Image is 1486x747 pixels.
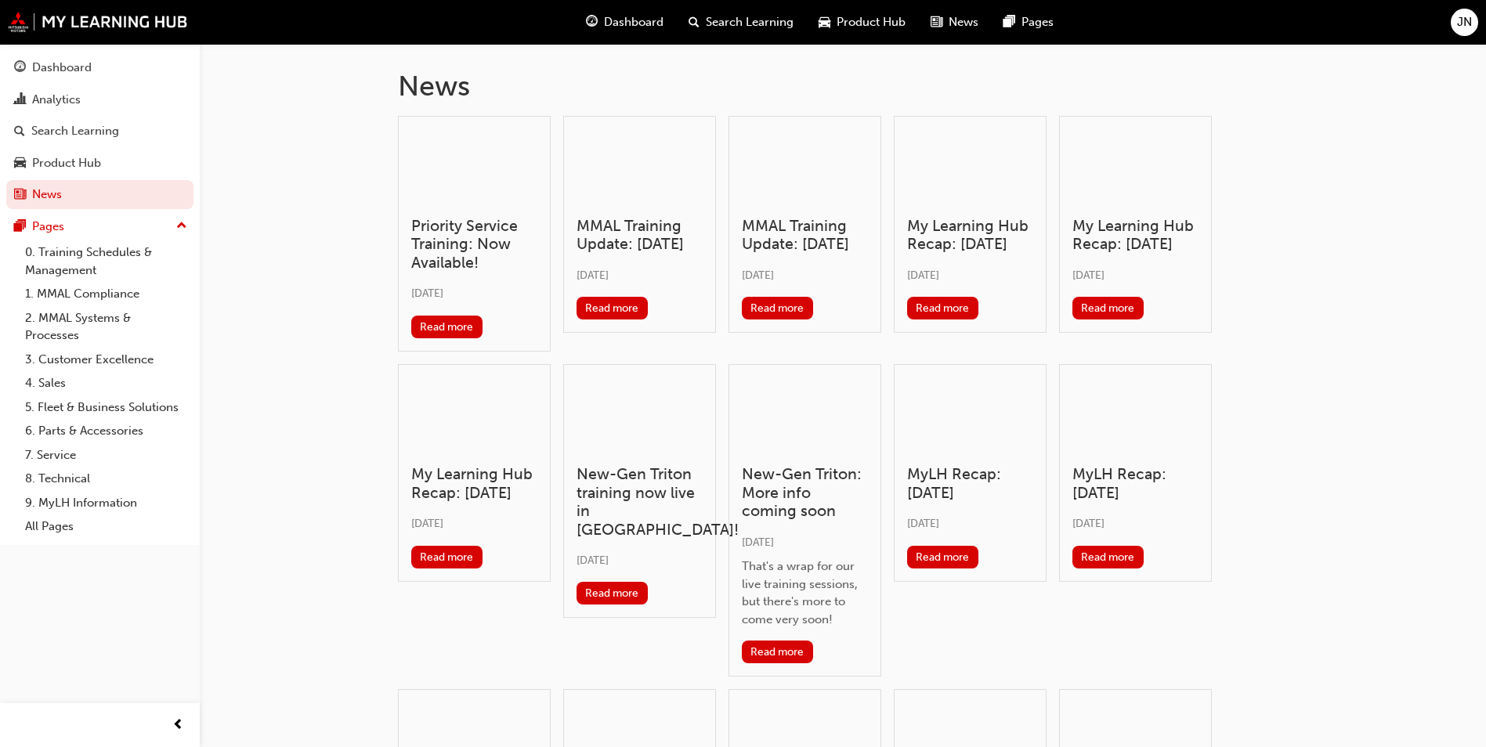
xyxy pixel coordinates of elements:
span: news-icon [14,188,26,202]
button: Read more [577,297,648,319]
div: Pages [32,218,64,236]
a: Product Hub [6,149,193,178]
a: guage-iconDashboard [573,6,676,38]
button: Read more [1072,546,1144,568]
a: My Learning Hub Recap: [DATE][DATE]Read more [1059,116,1212,334]
h3: New-Gen Triton: More info coming soon [742,465,868,520]
a: 3. Customer Excellence [19,348,193,372]
a: 6. Parts & Accessories [19,419,193,443]
span: News [949,13,978,31]
button: Read more [907,297,978,319]
span: [DATE] [577,269,609,282]
div: Analytics [32,91,81,109]
a: New-Gen Triton training now live in [GEOGRAPHIC_DATA]![DATE]Read more [563,364,716,619]
span: [DATE] [411,287,443,300]
a: News [6,180,193,209]
div: Product Hub [32,154,101,172]
a: My Learning Hub Recap: [DATE][DATE]Read more [894,116,1047,334]
h3: New-Gen Triton training now live in [GEOGRAPHIC_DATA]! [577,465,703,539]
span: Dashboard [604,13,663,31]
button: Pages [6,212,193,241]
h3: MMAL Training Update: [DATE] [742,217,868,254]
button: Read more [411,546,483,568]
a: 7. Service [19,443,193,467]
span: news-icon [931,13,942,32]
a: New-Gen Triton: More info coming soon[DATE]That's a wrap for our live training sessions, but ther... [729,364,881,677]
button: DashboardAnalyticsSearch LearningProduct HubNews [6,50,193,212]
span: [DATE] [1072,269,1105,282]
span: pages-icon [1003,13,1015,32]
span: chart-icon [14,93,26,107]
span: guage-icon [586,13,598,32]
h1: News [398,69,1288,103]
a: Search Learning [6,117,193,146]
div: Dashboard [32,59,92,77]
a: pages-iconPages [991,6,1066,38]
span: search-icon [14,125,25,139]
h3: MyLH Recap: [DATE] [1072,465,1199,502]
a: MMAL Training Update: [DATE][DATE]Read more [729,116,881,334]
button: Read more [907,546,978,568]
button: Read more [742,641,813,663]
button: Read more [742,297,813,319]
span: search-icon [689,13,700,32]
span: Product Hub [837,13,906,31]
span: [DATE] [577,554,609,567]
a: All Pages [19,514,193,539]
button: JN [1451,9,1478,36]
span: pages-icon [14,220,26,234]
span: car-icon [819,13,830,32]
h3: My Learning Hub Recap: [DATE] [411,465,537,502]
a: car-iconProduct Hub [806,6,918,38]
div: That's a wrap for our live training sessions, but there's more to come very soon! [742,558,868,628]
span: up-icon [176,216,187,236]
h3: Priority Service Training: Now Available! [411,217,537,272]
a: MyLH Recap: [DATE][DATE]Read more [1059,364,1212,582]
button: Read more [1072,297,1144,319]
a: 2. MMAL Systems & Processes [19,306,193,348]
span: [DATE] [1072,517,1105,530]
h3: My Learning Hub Recap: [DATE] [907,217,1033,254]
a: Priority Service Training: Now Available![DATE]Read more [398,116,551,352]
a: 8. Technical [19,467,193,491]
a: 4. Sales [19,371,193,395]
img: mmal [8,12,188,32]
a: Analytics [6,85,193,114]
h3: MMAL Training Update: [DATE] [577,217,703,254]
span: guage-icon [14,61,26,75]
span: car-icon [14,157,26,171]
button: Read more [577,582,648,604]
span: prev-icon [172,716,184,735]
a: MyLH Recap: [DATE][DATE]Read more [894,364,1047,582]
span: Pages [1021,13,1054,31]
span: [DATE] [411,517,443,530]
span: JN [1457,13,1472,31]
span: [DATE] [907,517,939,530]
a: My Learning Hub Recap: [DATE][DATE]Read more [398,364,551,582]
span: Search Learning [706,13,794,31]
h3: My Learning Hub Recap: [DATE] [1072,217,1199,254]
a: MMAL Training Update: [DATE][DATE]Read more [563,116,716,334]
a: 9. MyLH Information [19,491,193,515]
a: 5. Fleet & Business Solutions [19,395,193,420]
span: [DATE] [742,536,774,549]
a: search-iconSearch Learning [676,6,806,38]
h3: MyLH Recap: [DATE] [907,465,1033,502]
span: [DATE] [742,269,774,282]
div: Search Learning [31,122,119,140]
a: Dashboard [6,53,193,82]
a: 0. Training Schedules & Management [19,240,193,282]
span: [DATE] [907,269,939,282]
a: news-iconNews [918,6,991,38]
button: Read more [411,316,483,338]
a: 1. MMAL Compliance [19,282,193,306]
